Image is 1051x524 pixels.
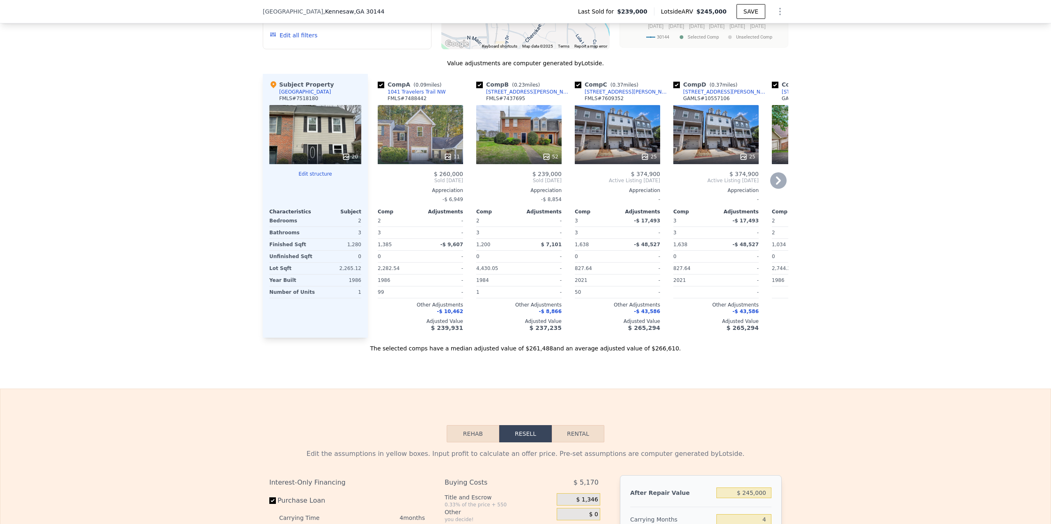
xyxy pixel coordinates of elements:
[378,208,420,215] div: Comp
[476,218,480,224] span: 2
[269,171,361,177] button: Edit structure
[445,475,536,490] div: Buying Costs
[509,82,543,88] span: ( miles)
[772,208,815,215] div: Comp
[575,227,616,238] div: 3
[683,89,769,95] div: [STREET_ADDRESS][PERSON_NAME]
[696,8,727,15] span: $245,000
[378,227,419,238] div: 3
[521,215,562,227] div: -
[270,31,317,39] button: Edit all filters
[630,485,713,500] div: After Repair Value
[673,275,714,286] div: 2021
[318,286,361,298] div: 1
[378,265,399,271] span: 2,282.54
[476,318,562,325] div: Adjusted Value
[476,265,498,271] span: 4,430.05
[718,286,759,298] div: -
[476,302,562,308] div: Other Adjustments
[378,187,463,194] div: Appreciation
[732,242,759,247] span: -$ 48,527
[476,187,562,194] div: Appreciation
[576,496,598,503] span: $ 1,346
[575,275,616,286] div: 2021
[269,286,315,298] div: Number of Units
[575,265,592,271] span: 827.64
[673,227,714,238] div: 3
[476,89,571,95] a: [STREET_ADDRESS][PERSON_NAME]
[269,215,314,227] div: Bedrooms
[445,508,553,516] div: Other
[279,95,318,102] div: FMLS # 7518180
[575,242,589,247] span: 1,638
[634,218,660,224] span: -$ 17,493
[673,194,759,205] div: -
[317,275,361,286] div: 1986
[673,89,769,95] a: [STREET_ADDRESS][PERSON_NAME]
[736,34,772,40] text: Unselected Comp
[514,82,525,88] span: 0.23
[718,263,759,274] div: -
[683,95,730,102] div: GAMLS # 10557106
[315,208,361,215] div: Subject
[673,80,741,89] div: Comp D
[486,89,571,95] div: [STREET_ADDRESS][PERSON_NAME]
[378,89,446,95] a: 1041 Travelers Trail NW
[673,177,759,184] span: Active Listing [DATE]
[476,286,517,298] div: 1
[443,39,470,49] a: Open this area in Google Maps (opens a new window)
[437,309,463,314] span: -$ 10,462
[317,227,361,238] div: 3
[422,286,463,298] div: -
[716,208,759,215] div: Adjustments
[378,177,463,184] span: Sold [DATE]
[354,8,384,15] span: , GA 30144
[522,44,553,48] span: Map data ©2025
[532,171,562,177] span: $ 239,000
[388,89,446,95] div: 1041 Travelers Trail NW
[575,218,578,224] span: 3
[575,208,617,215] div: Comp
[585,89,670,95] div: [STREET_ADDRESS][PERSON_NAME]
[617,208,660,215] div: Adjustments
[317,239,361,250] div: 1,280
[422,263,463,274] div: -
[575,89,670,95] a: [STREET_ADDRESS][PERSON_NAME]
[434,171,463,177] span: $ 260,000
[445,516,553,523] div: you decide!
[772,218,775,224] span: 2
[732,218,759,224] span: -$ 17,493
[739,153,755,161] div: 25
[737,4,765,19] button: SAVE
[444,153,460,161] div: 11
[673,187,759,194] div: Appreciation
[476,254,480,259] span: 0
[732,309,759,314] span: -$ 43,586
[541,242,562,247] span: $ 7,101
[709,23,725,29] text: [DATE]
[317,215,361,227] div: 2
[772,194,857,205] div: -
[730,171,759,177] span: $ 374,900
[730,23,745,29] text: [DATE]
[269,239,314,250] div: Finished Sqft
[263,59,788,67] div: Value adjustments are computer generated by Lotside .
[499,425,552,442] button: Resell
[521,275,562,286] div: -
[575,80,642,89] div: Comp C
[443,197,463,202] span: -$ 6,949
[378,254,381,259] span: 0
[628,325,660,331] span: $ 265,294
[772,227,813,238] div: 2
[476,227,517,238] div: 3
[782,95,828,102] div: GAMLS # 10552757
[539,309,562,314] span: -$ 8,866
[269,275,314,286] div: Year Built
[378,318,463,325] div: Adjusted Value
[612,82,623,88] span: 0.37
[772,187,857,194] div: Appreciation
[772,80,838,89] div: Comp E
[422,227,463,238] div: -
[521,263,562,274] div: -
[706,82,741,88] span: ( miles)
